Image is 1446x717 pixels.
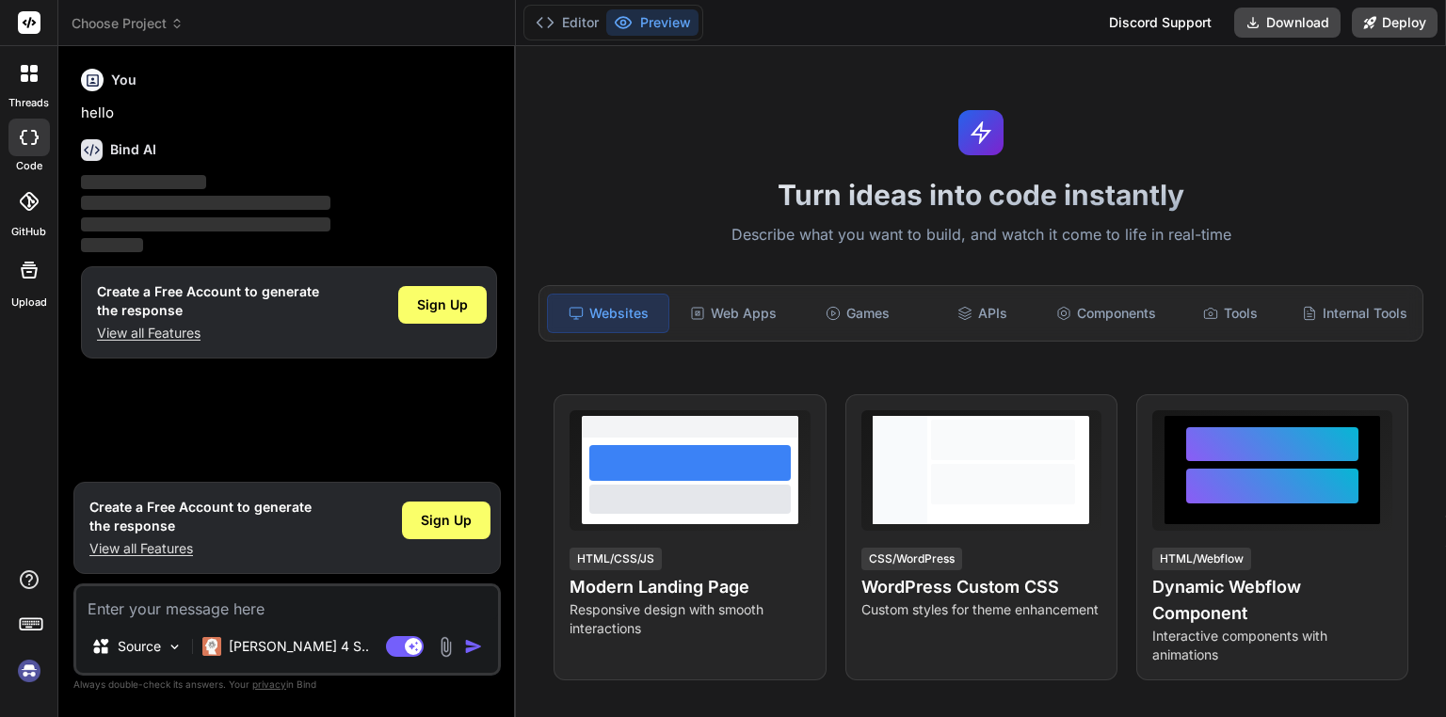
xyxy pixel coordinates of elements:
img: Pick Models [167,639,183,655]
div: HTML/Webflow [1152,548,1251,570]
img: icon [464,637,483,656]
p: Describe what you want to build, and watch it come to life in real-time [527,223,1435,247]
div: Internal Tools [1294,294,1415,333]
p: Custom styles for theme enhancement [861,600,1101,619]
div: APIs [922,294,1042,333]
img: attachment [435,636,457,658]
span: ‌ [81,196,330,210]
div: HTML/CSS/JS [570,548,662,570]
p: View all Features [89,539,312,558]
span: Sign Up [421,511,472,530]
div: Games [797,294,918,333]
label: threads [8,95,49,111]
label: GitHub [11,224,46,240]
h4: Modern Landing Page [570,574,810,600]
h1: Create a Free Account to generate the response [97,282,319,320]
span: Choose Project [72,14,184,33]
div: Tools [1170,294,1291,333]
h6: You [111,71,137,89]
p: View all Features [97,324,319,343]
button: Download [1234,8,1341,38]
h4: Dynamic Webflow Component [1152,574,1392,627]
div: Components [1046,294,1166,333]
span: Sign Up [417,295,468,314]
p: Source [118,637,161,656]
button: Deploy [1352,8,1438,38]
h6: Bind AI [110,140,156,159]
p: Responsive design with smooth interactions [570,600,810,638]
span: ‌ [81,217,330,231]
div: Discord Support [1098,8,1223,38]
p: [PERSON_NAME] 4 S.. [229,637,369,656]
div: Websites [547,294,669,333]
p: Interactive components with animations [1152,627,1392,664]
p: hello [81,103,497,124]
h1: Turn ideas into code instantly [527,178,1435,212]
div: CSS/WordPress [861,548,962,570]
p: Always double-check its answers. Your in Bind [73,676,501,693]
label: Upload [11,295,47,311]
div: Web Apps [673,294,794,333]
span: ‌ [81,175,206,189]
button: Editor [528,9,606,36]
span: privacy [252,678,286,690]
button: Preview [606,9,699,36]
img: Claude 4 Sonnet [202,637,221,656]
label: code [16,158,42,174]
span: ‌ [81,238,143,252]
img: signin [13,655,45,687]
h4: WordPress Custom CSS [861,574,1101,600]
h1: Create a Free Account to generate the response [89,498,312,535]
